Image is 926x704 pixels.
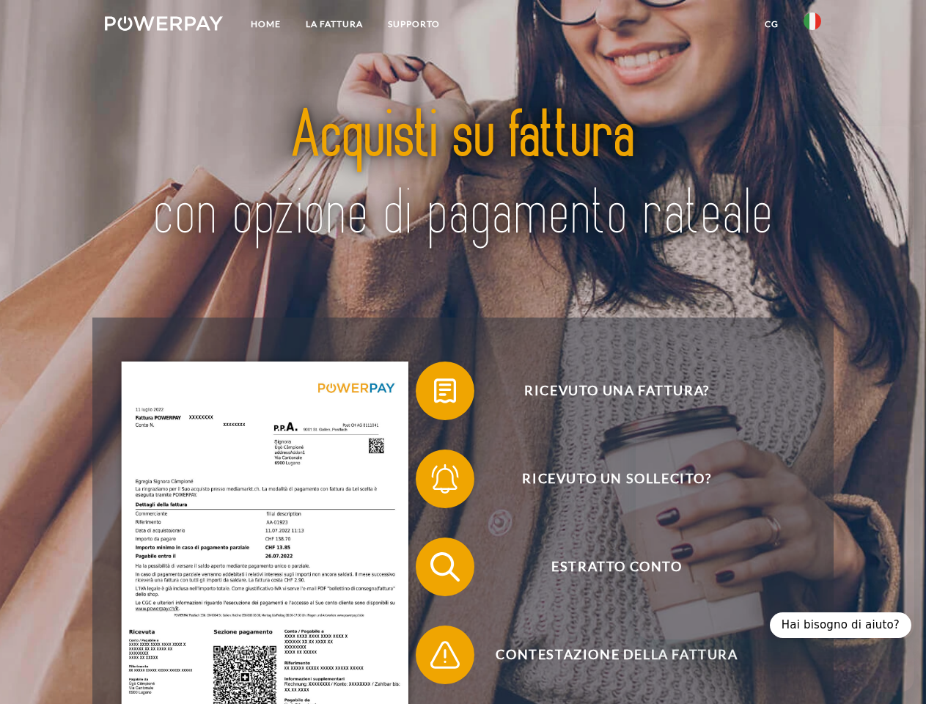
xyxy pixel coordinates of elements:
span: Contestazione della fattura [437,626,796,684]
img: qb_search.svg [427,549,463,585]
button: Ricevuto un sollecito? [416,450,797,508]
button: Estratto conto [416,538,797,596]
iframe: Messaging window [636,126,914,639]
img: qb_bell.svg [427,461,463,497]
span: Estratto conto [437,538,796,596]
a: Supporto [375,11,452,37]
img: title-powerpay_it.svg [140,70,786,281]
button: Contestazione della fattura [416,626,797,684]
a: Home [238,11,293,37]
a: CG [752,11,791,37]
span: Ricevuto una fattura? [437,362,796,420]
iframe: Button to launch messaging window [867,645,914,692]
button: Ricevuto una fattura? [416,362,797,420]
img: logo-powerpay-white.svg [105,16,223,31]
img: it [804,12,821,30]
span: Ricevuto un sollecito? [437,450,796,508]
img: qb_bill.svg [427,373,463,409]
img: qb_warning.svg [427,637,463,673]
a: LA FATTURA [293,11,375,37]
